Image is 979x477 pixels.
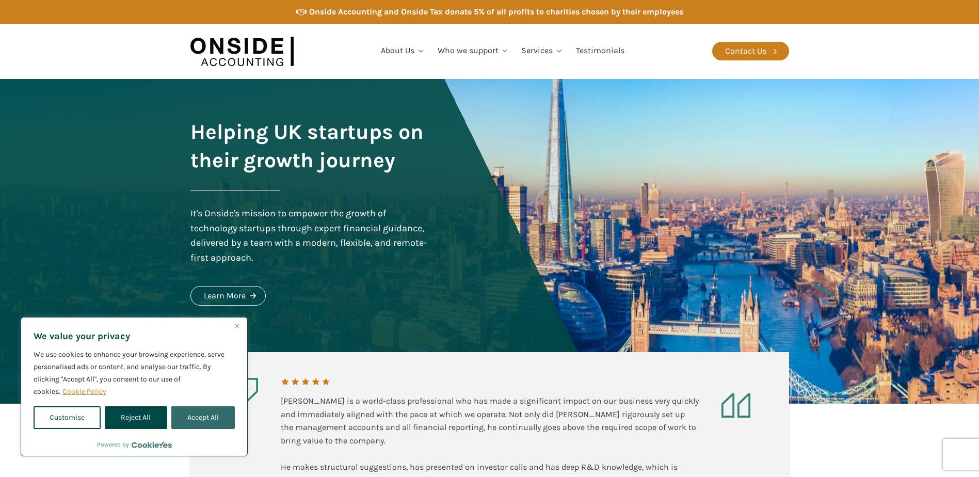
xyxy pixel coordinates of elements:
[34,348,235,398] p: We use cookies to enhance your browsing experience, serve personalised ads or content, and analys...
[204,289,246,303] div: Learn More
[231,320,243,332] button: Close
[132,441,172,448] a: Visit CookieYes website
[375,34,431,69] a: About Us
[725,44,766,58] div: Contact Us
[712,42,789,60] a: Contact Us
[34,406,101,429] button: Customise
[62,387,107,396] a: Cookie Policy
[235,324,239,328] img: Close
[190,118,430,174] h1: Helping UK startups on their growth journey
[309,5,683,19] div: Onside Accounting and Onside Tax donate 5% of all profits to charities chosen by their employees
[21,317,248,456] div: We value your privacy
[515,34,570,69] a: Services
[431,34,516,69] a: Who we support
[105,406,167,429] button: Reject All
[190,206,430,265] div: It's Onside's mission to empower the growth of technology startups through expert financial guida...
[171,406,235,429] button: Accept All
[190,31,294,71] img: Onside Accounting
[570,34,631,69] a: Testimonials
[190,286,266,306] a: Learn More
[97,439,172,450] div: Powered by
[34,330,235,342] p: We value your privacy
